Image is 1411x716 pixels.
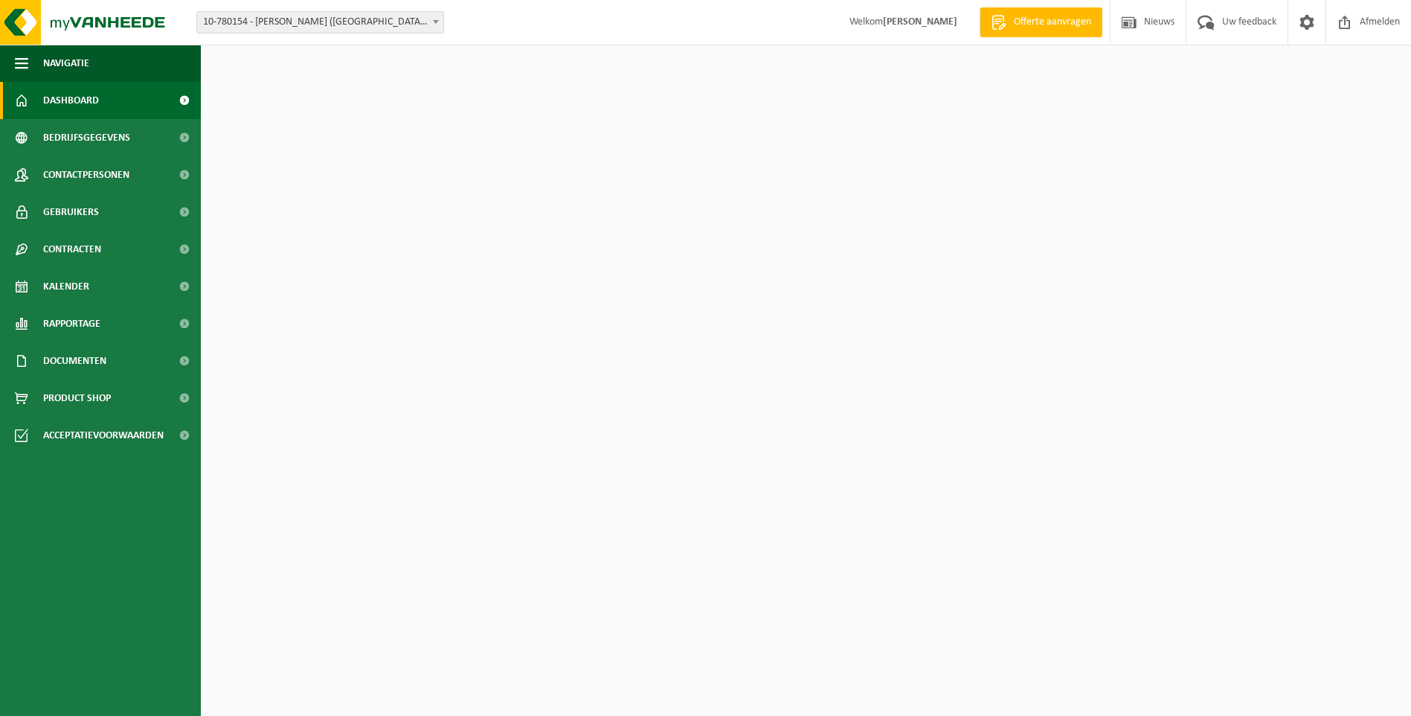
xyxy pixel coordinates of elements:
span: Kalender [43,268,89,305]
span: 10-780154 - ROYAL SANDERS (BELGIUM) BV - IEPER [196,11,444,33]
span: Contactpersonen [43,156,129,194]
span: Bedrijfsgegevens [43,119,130,156]
strong: [PERSON_NAME] [883,16,957,28]
span: Navigatie [43,45,89,82]
span: Rapportage [43,305,100,342]
span: Contracten [43,231,101,268]
span: Documenten [43,342,106,380]
span: Acceptatievoorwaarden [43,417,164,454]
span: 10-780154 - ROYAL SANDERS (BELGIUM) BV - IEPER [197,12,443,33]
span: Offerte aanvragen [1010,15,1095,30]
span: Gebruikers [43,194,99,231]
a: Offerte aanvragen [980,7,1102,37]
span: Product Shop [43,380,111,417]
span: Dashboard [43,82,99,119]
